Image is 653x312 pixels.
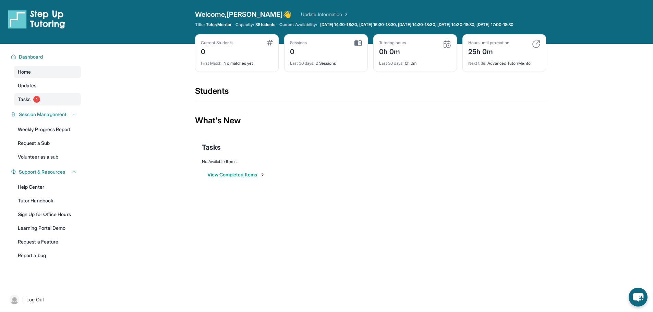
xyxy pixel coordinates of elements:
div: Sessions [290,40,307,46]
a: Request a Feature [14,236,81,248]
span: Tasks [202,142,221,152]
span: Next title : [468,61,487,66]
button: Support & Resources [16,169,77,175]
a: Learning Portal Demo [14,222,81,234]
a: Home [14,66,81,78]
button: View Completed Items [207,171,265,178]
a: Sign Up for Office Hours [14,208,81,221]
div: 0 [201,46,233,57]
div: 25h 0m [468,46,509,57]
button: chat-button [629,288,648,307]
span: Last 30 days : [290,61,315,66]
div: Tutoring hours [379,40,407,46]
span: Home [18,68,31,75]
span: Support & Resources [19,169,65,175]
span: Updates [18,82,37,89]
img: card [443,40,451,48]
div: What's New [195,105,546,136]
a: Report a bug [14,249,81,262]
div: 0 Sessions [290,57,362,66]
a: Updates [14,79,81,92]
span: Tutor/Mentor [206,22,231,27]
span: [DATE] 14:30-18:30, [DATE] 16:30-18:30, [DATE] 14:30-18:30, [DATE] 14:30-18:30, [DATE] 17:00-18:30 [320,22,514,27]
span: Last 30 days : [379,61,404,66]
span: Log Out [26,296,44,303]
span: Session Management [19,111,66,118]
span: Welcome, [PERSON_NAME] 👋 [195,10,292,19]
span: | [22,296,24,304]
span: 3 Students [255,22,275,27]
a: Update Information [301,11,349,18]
a: [DATE] 14:30-18:30, [DATE] 16:30-18:30, [DATE] 14:30-18:30, [DATE] 14:30-18:30, [DATE] 17:00-18:30 [319,22,515,27]
span: Capacity: [235,22,254,27]
button: Dashboard [16,53,77,60]
div: Students [195,86,546,101]
span: Tasks [18,96,31,103]
a: |Log Out [7,292,81,307]
div: No Available Items [202,159,539,164]
a: Tasks1 [14,93,81,105]
span: Dashboard [19,53,43,60]
div: Advanced Tutor/Mentor [468,57,540,66]
div: Hours until promotion [468,40,509,46]
a: Tutor Handbook [14,195,81,207]
span: 1 [33,96,40,103]
a: Volunteer as a sub [14,151,81,163]
img: card [532,40,540,48]
a: Request a Sub [14,137,81,149]
a: Help Center [14,181,81,193]
img: card [354,40,362,46]
img: Chevron Right [342,11,349,18]
img: card [267,40,273,46]
a: Weekly Progress Report [14,123,81,136]
div: 0h 0m [379,46,407,57]
div: 0 [290,46,307,57]
img: logo [8,10,65,29]
span: First Match : [201,61,223,66]
div: 0h 0m [379,57,451,66]
img: user-img [10,295,19,304]
span: Title: [195,22,205,27]
span: Current Availability: [279,22,317,27]
button: Session Management [16,111,77,118]
div: Current Students [201,40,233,46]
div: No matches yet [201,57,273,66]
